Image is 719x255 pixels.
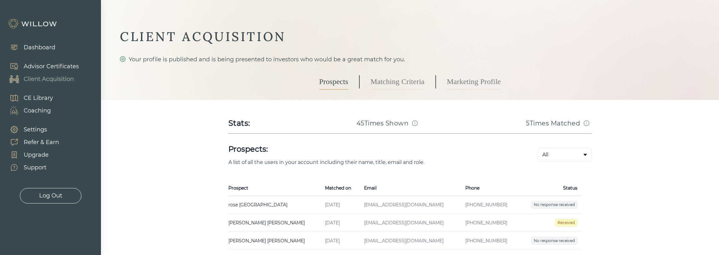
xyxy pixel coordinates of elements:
div: Dashboard [24,43,55,52]
div: CE Library [24,94,53,102]
a: Matching Criteria [370,74,424,90]
td: [PHONE_NUMBER] [462,232,519,250]
a: Upgrade [3,149,59,161]
td: [PERSON_NAME] [PERSON_NAME] [228,214,321,232]
th: Status [519,180,581,196]
div: Client Acquisition [24,75,74,83]
a: CE Library [3,92,53,104]
th: Phone [462,180,519,196]
div: Advisor Certificates [24,62,79,71]
div: CLIENT ACQUISITION [120,28,700,45]
span: caret-down [583,152,588,157]
h3: 45 Times Shown [357,119,409,128]
div: Support [24,163,46,172]
td: [DATE] [321,232,360,250]
td: [EMAIL_ADDRESS][DOMAIN_NAME] [360,232,461,250]
button: Match info [410,118,420,128]
a: Coaching [3,104,53,117]
span: info-circle [584,120,589,126]
div: Stats: [228,118,250,128]
td: [PERSON_NAME] [PERSON_NAME] [228,232,321,250]
p: A list of all the users in your account including their name, title, email and role. [228,159,517,165]
img: Willow [8,19,58,29]
span: info-circle [412,120,418,126]
div: Upgrade [24,151,49,159]
a: Settings [3,123,59,136]
a: Advisor Certificates [3,60,79,73]
button: Match info [581,118,592,128]
td: [PHONE_NUMBER] [462,214,519,232]
div: Coaching [24,106,51,115]
th: Prospect [228,180,321,196]
h3: 5 Times Matched [526,119,580,128]
a: Refer & Earn [3,136,59,149]
a: Client Acquisition [3,73,79,85]
div: Refer & Earn [24,138,59,147]
span: No response received [531,237,577,245]
a: Marketing Profile [447,74,501,90]
h1: Prospects: [228,144,517,154]
td: [DATE] [321,196,360,214]
a: Dashboard [3,41,55,54]
span: No response received [531,201,577,209]
th: Email [360,180,461,196]
td: [PHONE_NUMBER] [462,196,519,214]
td: [EMAIL_ADDRESS][DOMAIN_NAME] [360,196,461,214]
div: Settings [24,125,47,134]
span: Received [555,219,577,227]
td: [DATE] [321,214,360,232]
span: check-circle [120,56,126,62]
span: All [542,151,548,159]
td: [EMAIL_ADDRESS][DOMAIN_NAME] [360,214,461,232]
div: Your profile is published and is being presented to investors who would be a great match for you. [120,55,700,64]
th: Matched on [321,180,360,196]
a: Prospects [319,74,348,90]
div: Log Out [39,191,62,200]
td: rose [GEOGRAPHIC_DATA] [228,196,321,214]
